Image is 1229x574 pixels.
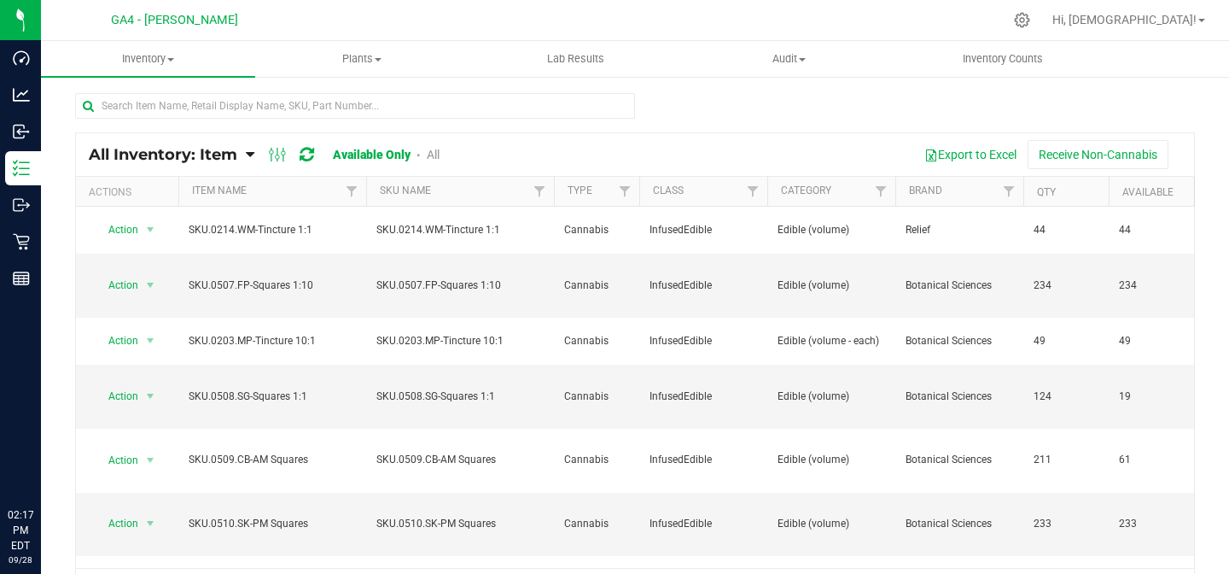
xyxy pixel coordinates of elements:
[1034,452,1098,468] span: 211
[1037,186,1056,198] a: Qty
[140,384,161,408] span: select
[89,186,172,198] div: Actions
[568,184,592,196] a: Type
[564,278,629,294] span: Cannabis
[1011,12,1033,28] div: Manage settings
[906,278,1013,294] span: Botanical Sciences
[333,148,411,161] a: Available Only
[17,437,68,489] iframe: Resource center
[649,222,757,238] span: InfusedEdible
[376,278,544,294] span: SKU.0507.FP-Squares 1:10
[8,507,33,553] p: 02:17 PM EDT
[906,389,1013,405] span: Botanical Sciences
[189,516,356,532] span: SKU.0510.SK-PM Squares
[189,333,356,349] span: SKU.0203.MP-Tincture 10:1
[1034,516,1098,532] span: 233
[906,333,1013,349] span: Botanical Sciences
[564,516,629,532] span: Cannabis
[89,145,246,164] a: All Inventory: Item
[906,222,1013,238] span: Relief
[140,218,161,242] span: select
[189,389,356,405] span: SKU.0508.SG-Squares 1:1
[338,177,366,206] a: Filter
[93,448,139,472] span: Action
[1119,278,1184,294] span: 234
[41,41,255,77] a: Inventory
[192,184,247,196] a: Item Name
[906,516,1013,532] span: Botanical Sciences
[13,50,30,67] inline-svg: Dashboard
[913,140,1028,169] button: Export to Excel
[896,41,1110,77] a: Inventory Counts
[1119,516,1184,532] span: 233
[13,196,30,214] inline-svg: Outbound
[256,51,469,67] span: Plants
[564,452,629,468] span: Cannabis
[778,389,885,405] span: Edible (volume)
[93,329,139,353] span: Action
[13,123,30,140] inline-svg: Inbound
[189,278,356,294] span: SKU.0507.FP-Squares 1:10
[13,160,30,177] inline-svg: Inventory
[940,51,1066,67] span: Inventory Counts
[1034,222,1098,238] span: 44
[778,516,885,532] span: Edible (volume)
[1034,333,1098,349] span: 49
[13,270,30,287] inline-svg: Reports
[564,389,629,405] span: Cannabis
[189,452,356,468] span: SKU.0509.CB-AM Squares
[778,222,885,238] span: Edible (volume)
[1119,452,1184,468] span: 61
[111,13,238,27] span: GA4 - [PERSON_NAME]
[649,333,757,349] span: InfusedEdible
[778,278,885,294] span: Edible (volume)
[255,41,469,77] a: Plants
[526,177,554,206] a: Filter
[778,452,885,468] span: Edible (volume)
[867,177,895,206] a: Filter
[380,184,431,196] a: SKU Name
[140,273,161,297] span: select
[778,333,885,349] span: Edible (volume - each)
[995,177,1023,206] a: Filter
[683,41,897,77] a: Audit
[1122,186,1174,198] a: Available
[1034,278,1098,294] span: 234
[739,177,767,206] a: Filter
[427,148,440,161] a: All
[41,51,255,67] span: Inventory
[653,184,684,196] a: Class
[75,93,635,119] input: Search Item Name, Retail Display Name, SKU, Part Number...
[906,452,1013,468] span: Botanical Sciences
[524,51,627,67] span: Lab Results
[469,41,683,77] a: Lab Results
[684,51,896,67] span: Audit
[8,553,33,566] p: 09/28
[93,384,139,408] span: Action
[13,233,30,250] inline-svg: Retail
[649,452,757,468] span: InfusedEdible
[564,222,629,238] span: Cannabis
[564,333,629,349] span: Cannabis
[140,512,161,536] span: select
[189,222,356,238] span: SKU.0214.WM-Tincture 1:1
[649,278,757,294] span: InfusedEdible
[93,218,139,242] span: Action
[1119,333,1184,349] span: 49
[1052,13,1197,26] span: Hi, [DEMOGRAPHIC_DATA]!
[1119,389,1184,405] span: 19
[93,512,139,536] span: Action
[649,389,757,405] span: InfusedEdible
[89,145,237,164] span: All Inventory: Item
[611,177,639,206] a: Filter
[140,329,161,353] span: select
[1119,222,1184,238] span: 44
[909,184,942,196] a: Brand
[1028,140,1168,169] button: Receive Non-Cannabis
[376,389,544,405] span: SKU.0508.SG-Squares 1:1
[376,333,544,349] span: SKU.0203.MP-Tincture 10:1
[140,448,161,472] span: select
[376,452,544,468] span: SKU.0509.CB-AM Squares
[1034,389,1098,405] span: 124
[13,86,30,103] inline-svg: Analytics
